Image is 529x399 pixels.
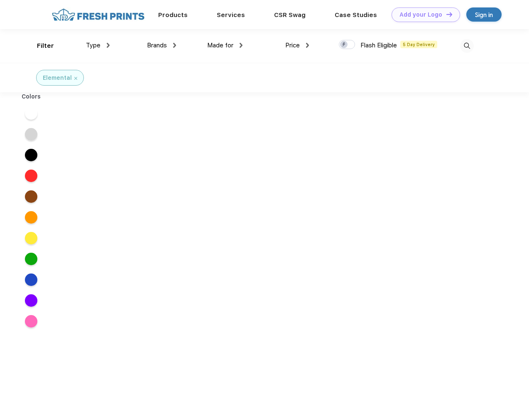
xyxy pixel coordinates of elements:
[74,77,77,80] img: filter_cancel.svg
[147,42,167,49] span: Brands
[446,12,452,17] img: DT
[274,11,306,19] a: CSR Swag
[285,42,300,49] span: Price
[240,43,242,48] img: dropdown.png
[15,92,47,101] div: Colors
[207,42,233,49] span: Made for
[49,7,147,22] img: fo%20logo%202.webp
[173,43,176,48] img: dropdown.png
[43,74,72,82] div: Elemental
[217,11,245,19] a: Services
[107,43,110,48] img: dropdown.png
[460,39,474,53] img: desktop_search.svg
[158,11,188,19] a: Products
[360,42,397,49] span: Flash Eligible
[37,41,54,51] div: Filter
[86,42,100,49] span: Type
[306,43,309,48] img: dropdown.png
[399,11,442,18] div: Add your Logo
[475,10,493,20] div: Sign in
[400,41,437,48] span: 5 Day Delivery
[466,7,502,22] a: Sign in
